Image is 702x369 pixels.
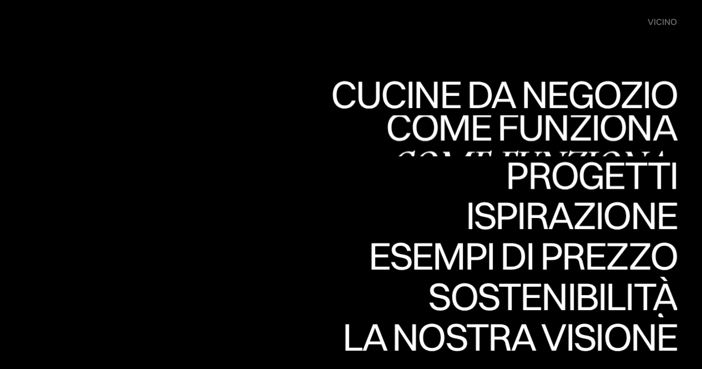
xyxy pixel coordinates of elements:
[365,267,665,322] font: Esempi di prezzo
[418,308,665,362] font: Sostenibilità
[501,186,665,241] font: Progetti
[330,106,665,160] font: Cucine da negozio
[386,115,677,156] a: Come funzionaCome funziona
[637,11,677,33] div: menu
[342,312,677,361] font: La nostra visione
[330,75,677,115] a: Cucine da negozioCucine da negozio
[340,317,677,358] a: La nostra visioneLa nostra visione
[365,236,677,277] a: Esempi di prezzoEsempi di prezzo
[388,138,665,193] font: Come funziona
[501,155,677,196] a: ProgettiProgetti
[506,150,677,199] font: Progetti
[457,196,677,236] a: IspirazioneIspirazione
[466,191,677,239] font: Ispirazione
[648,16,677,27] font: vicino
[418,277,677,317] a: SostenibilitàSostenibilità
[331,70,677,118] font: Cucine da negozio
[457,227,665,281] font: Ispirazione
[368,231,677,280] font: Esempi di prezzo
[386,102,677,150] font: Come funziona
[428,272,677,320] font: Sostenibilità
